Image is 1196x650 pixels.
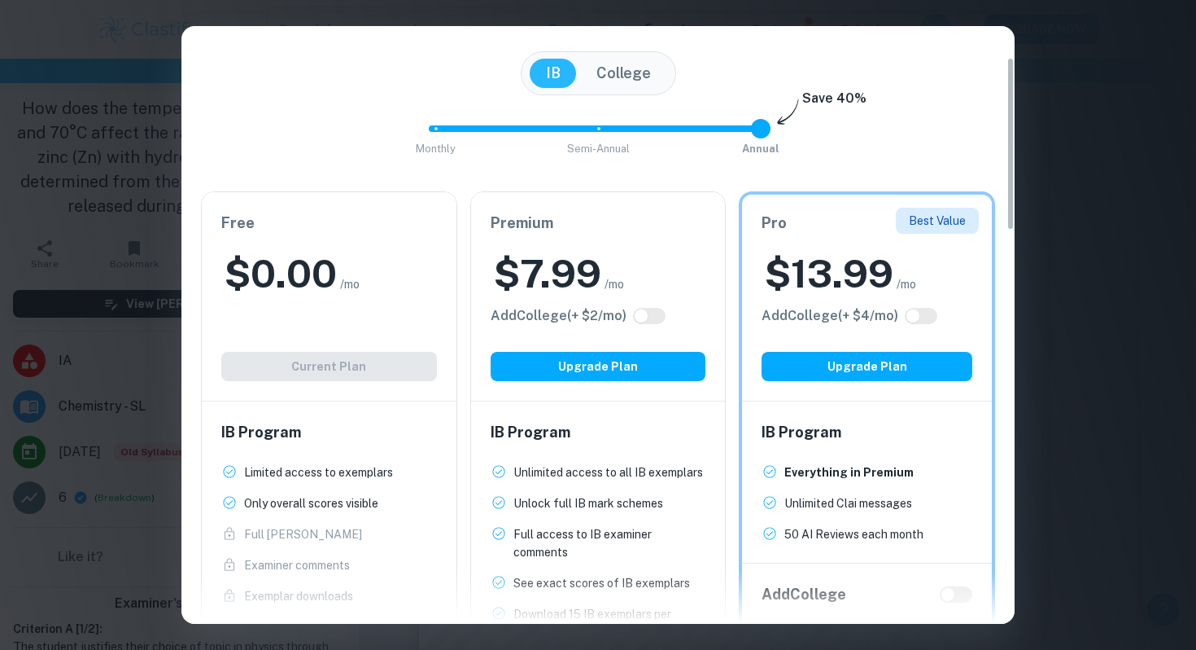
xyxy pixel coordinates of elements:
[765,248,893,300] h2: $ 13.99
[513,494,663,512] p: Unlock full IB mark schemes
[221,212,437,235] h6: Free
[225,248,337,300] h2: $ 0.00
[244,556,350,574] p: Examiner comments
[777,99,799,126] img: subscription-arrow.svg
[762,352,972,381] button: Upgrade Plan
[909,212,966,230] p: Best Value
[784,494,912,512] p: Unlimited Clai messages
[244,463,393,481] p: Limited access to exemplars
[221,421,437,444] h6: IB Program
[416,143,456,155] span: Monthly
[340,275,360,293] span: /mo
[567,143,630,155] span: Semi-Annual
[491,306,626,326] h6: Click to see all the additional College features.
[784,525,923,543] p: 50 AI Reviews each month
[784,463,914,481] p: Everything in Premium
[605,275,624,293] span: /mo
[762,306,898,326] h6: Click to see all the additional College features.
[762,421,972,444] h6: IB Program
[762,212,972,235] h6: Pro
[491,212,706,235] h6: Premium
[491,352,706,381] button: Upgrade Plan
[494,248,601,300] h2: $ 7.99
[491,421,706,444] h6: IB Program
[530,59,577,88] button: IB
[742,143,779,155] span: Annual
[244,525,362,543] p: Full [PERSON_NAME]
[513,525,706,561] p: Full access to IB examiner comments
[513,463,703,481] p: Unlimited access to all IB exemplars
[244,494,378,512] p: Only overall scores visible
[802,89,866,116] h6: Save 40%
[580,59,667,88] button: College
[897,275,916,293] span: /mo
